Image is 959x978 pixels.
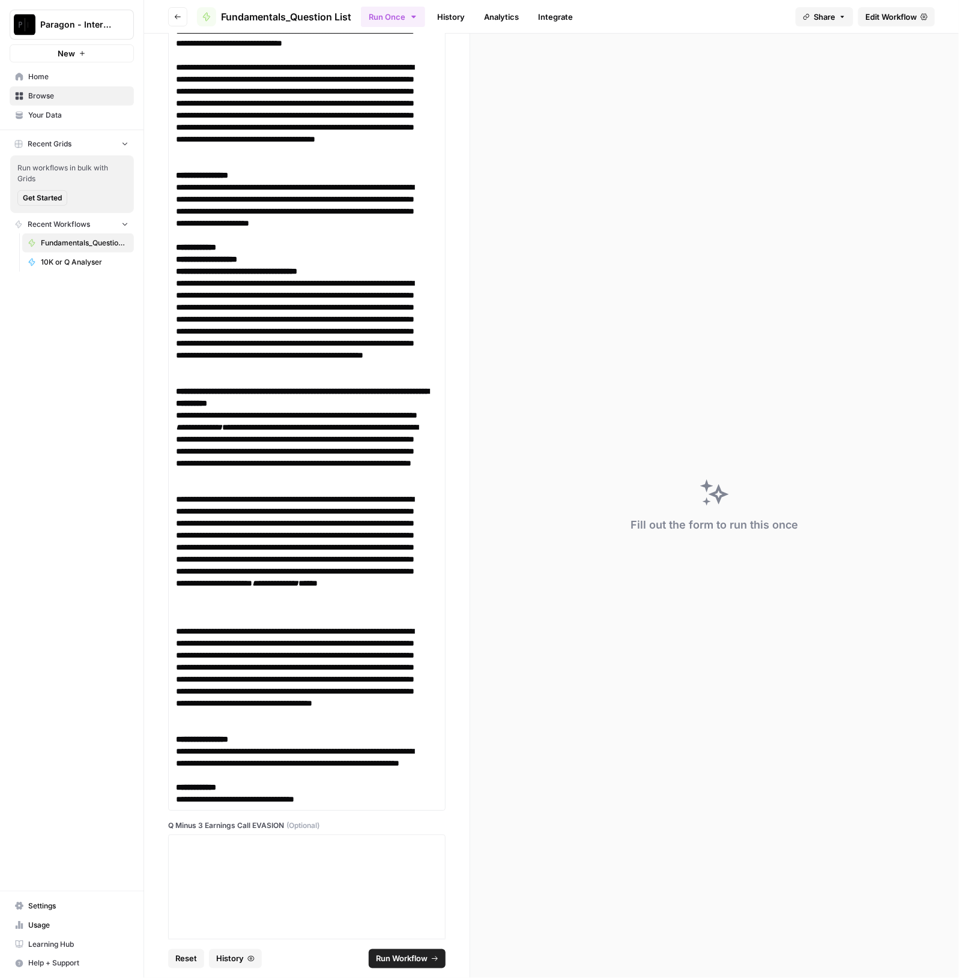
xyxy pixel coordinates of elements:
[28,71,129,82] span: Home
[865,11,917,23] span: Edit Workflow
[376,953,428,965] span: Run Workflow
[22,233,134,253] a: Fundamentals_Question List
[10,916,134,935] a: Usage
[209,949,262,968] button: History
[10,67,134,86] a: Home
[197,7,351,26] a: Fundamentals_Question List
[41,257,129,268] span: 10K or Q Analyser
[28,939,129,950] span: Learning Hub
[361,7,425,27] button: Run Once
[28,139,71,149] span: Recent Grids
[10,44,134,62] button: New
[28,219,90,230] span: Recent Workflows
[216,953,244,965] span: History
[168,949,204,968] button: Reset
[369,949,446,968] button: Run Workflow
[477,7,526,26] a: Analytics
[10,935,134,954] a: Learning Hub
[10,86,134,106] a: Browse
[10,135,134,153] button: Recent Grids
[41,238,129,248] span: Fundamentals_Question List
[631,517,798,533] div: Fill out the form to run this once
[17,163,127,184] span: Run workflows in bulk with Grids
[40,19,113,31] span: Paragon - Internal Usage
[28,958,129,969] span: Help + Support
[28,91,129,101] span: Browse
[175,953,197,965] span: Reset
[58,47,75,59] span: New
[221,10,351,24] span: Fundamentals_Question List
[14,14,35,35] img: Paragon - Internal Usage Logo
[28,110,129,121] span: Your Data
[22,253,134,272] a: 10K or Q Analyser
[10,10,134,40] button: Workspace: Paragon - Internal Usage
[531,7,580,26] a: Integrate
[10,896,134,916] a: Settings
[168,820,446,831] label: Q Minus 3 Earnings Call EVASION
[814,11,835,23] span: Share
[10,106,134,125] a: Your Data
[23,193,62,203] span: Get Started
[28,901,129,911] span: Settings
[858,7,935,26] a: Edit Workflow
[17,190,67,206] button: Get Started
[286,820,319,831] span: (Optional)
[430,7,472,26] a: History
[10,954,134,973] button: Help + Support
[28,920,129,931] span: Usage
[10,215,134,233] button: Recent Workflows
[796,7,853,26] button: Share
